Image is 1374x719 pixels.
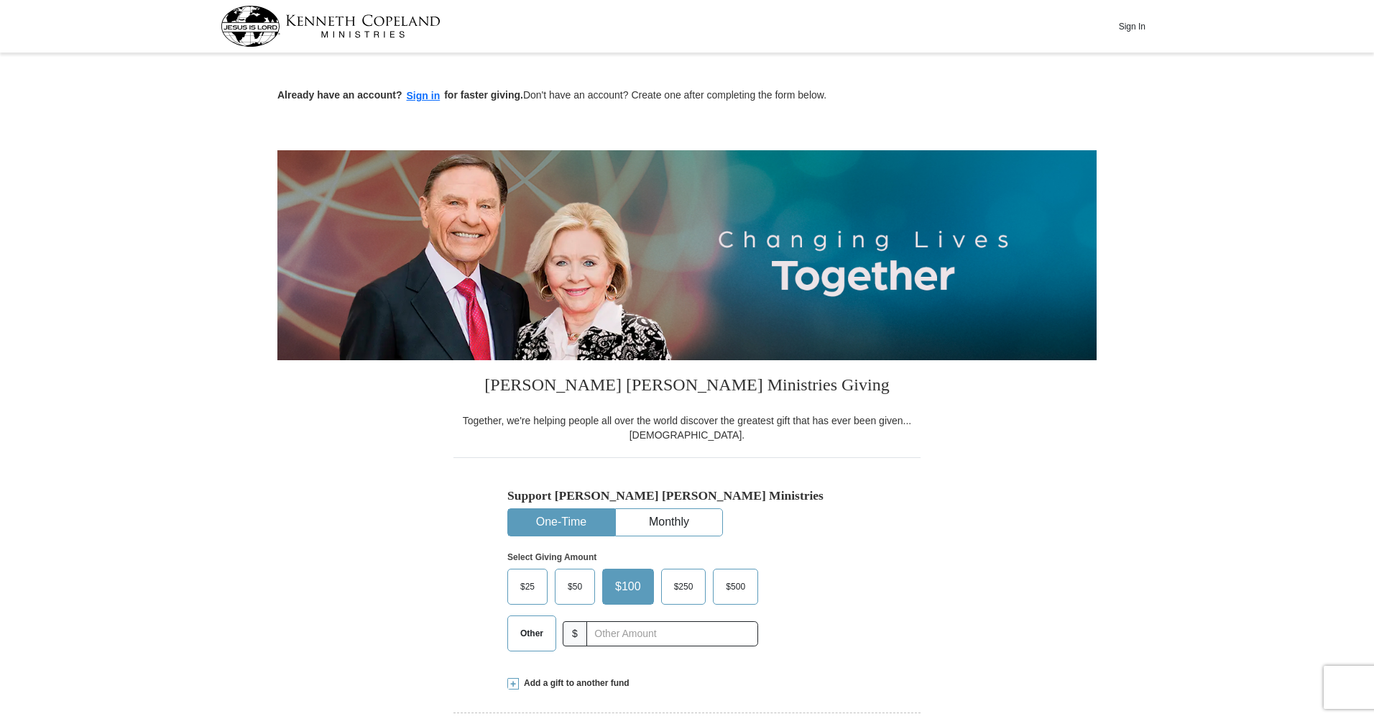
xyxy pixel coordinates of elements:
[586,621,758,646] input: Other Amount
[221,6,441,47] img: kcm-header-logo.svg
[519,677,630,690] span: Add a gift to another fund
[563,621,587,646] span: $
[561,576,589,597] span: $50
[507,488,867,503] h5: Support [PERSON_NAME] [PERSON_NAME] Ministries
[608,576,648,597] span: $100
[513,576,542,597] span: $25
[616,509,722,536] button: Monthly
[277,89,523,101] strong: Already have an account? for faster giving.
[453,413,921,442] div: Together, we're helping people all over the world discover the greatest gift that has ever been g...
[453,360,921,413] h3: [PERSON_NAME] [PERSON_NAME] Ministries Giving
[508,509,614,536] button: One-Time
[402,88,445,104] button: Sign in
[513,623,550,644] span: Other
[1110,15,1153,37] button: Sign In
[277,88,1097,104] p: Don't have an account? Create one after completing the form below.
[507,552,596,562] strong: Select Giving Amount
[719,576,752,597] span: $500
[667,576,701,597] span: $250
